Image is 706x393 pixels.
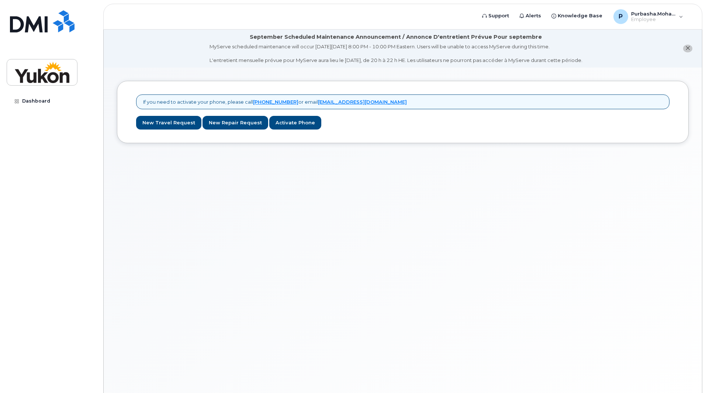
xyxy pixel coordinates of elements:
[269,116,321,130] a: Activate Phone
[683,45,692,52] button: close notification
[143,99,407,106] p: If you need to activate your phone, please call or email
[210,43,582,64] div: MyServe scheduled maintenance will occur [DATE][DATE] 8:00 PM - 10:00 PM Eastern. Users will be u...
[203,116,268,130] a: New Repair Request
[318,99,407,105] a: [EMAIL_ADDRESS][DOMAIN_NAME]
[253,99,298,105] a: [PHONE_NUMBER]
[136,116,201,130] a: New Travel Request
[250,33,542,41] div: September Scheduled Maintenance Announcement / Annonce D'entretient Prévue Pour septembre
